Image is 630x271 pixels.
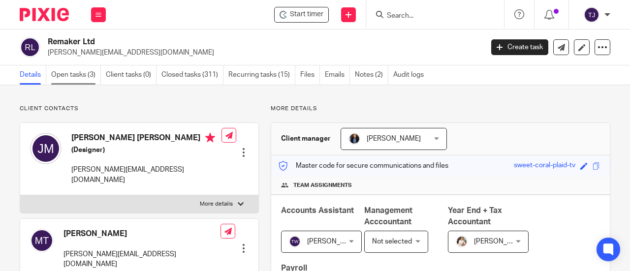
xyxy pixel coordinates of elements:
img: svg%3E [30,133,62,164]
span: Not selected [372,238,412,245]
div: Remaker Ltd [274,7,329,23]
img: svg%3E [20,37,40,58]
p: Client contacts [20,105,259,113]
span: [PERSON_NAME] [367,135,421,142]
span: [PERSON_NAME] [307,238,361,245]
span: Start timer [290,9,323,20]
h2: Remaker Ltd [48,37,391,47]
a: Recurring tasks (15) [228,65,295,85]
span: Accounts Assistant [281,207,354,214]
i: Primary [205,133,215,143]
h4: [PERSON_NAME] [63,229,220,239]
p: [PERSON_NAME][EMAIL_ADDRESS][DOMAIN_NAME] [63,249,220,270]
p: More details [271,105,610,113]
p: [PERSON_NAME][EMAIL_ADDRESS][DOMAIN_NAME] [48,48,476,58]
span: Team assignments [293,181,352,189]
a: Audit logs [393,65,429,85]
input: Search [386,12,474,21]
img: martin-hickman.jpg [348,133,360,145]
h4: [PERSON_NAME] [PERSON_NAME] [71,133,221,145]
span: Year End + Tax Accountant [448,207,502,226]
a: Emails [325,65,350,85]
a: Notes (2) [355,65,388,85]
img: svg%3E [30,229,54,252]
img: Pixie [20,8,69,21]
a: Open tasks (3) [51,65,101,85]
p: [PERSON_NAME][EMAIL_ADDRESS][DOMAIN_NAME] [71,165,221,185]
h5: (Designer) [71,145,221,155]
img: svg%3E [289,236,301,247]
img: svg%3E [584,7,599,23]
p: More details [200,200,233,208]
a: Files [300,65,320,85]
div: sweet-coral-plaid-tv [514,160,575,172]
span: Management Acccountant [364,207,412,226]
a: Details [20,65,46,85]
a: Create task [491,39,548,55]
a: Closed tasks (311) [161,65,223,85]
a: Client tasks (0) [106,65,157,85]
img: Kayleigh%20Henson.jpeg [456,236,468,247]
span: [PERSON_NAME] [474,238,528,245]
h3: Client manager [281,134,331,144]
p: Master code for secure communications and files [279,161,448,171]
